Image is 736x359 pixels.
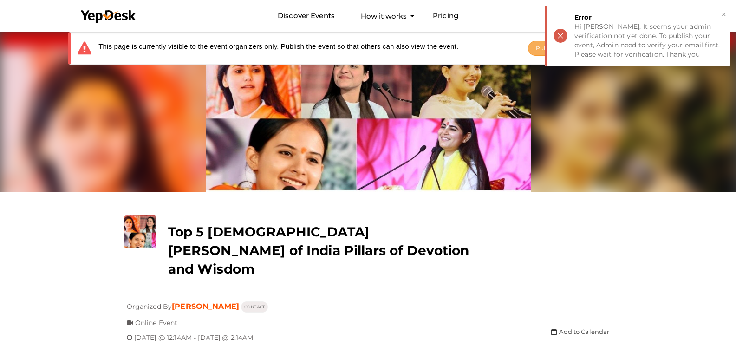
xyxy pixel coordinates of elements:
[168,224,469,277] b: Top 5 [DEMOGRAPHIC_DATA] [PERSON_NAME] of India Pillars of Devotion and Wisdom
[551,328,609,335] a: Add to Calendar
[172,302,239,311] a: [PERSON_NAME]
[528,41,583,56] button: Publish Event
[721,9,727,20] button: ×
[206,30,531,192] img: B3DJVK4Q_normal.jpeg
[241,301,268,313] button: CONTACT
[127,295,172,311] span: Organized By
[574,13,723,22] div: Error
[536,45,575,52] span: Publish Event
[134,326,254,342] span: [DATE] @ 12:14AM - [DATE] @ 2:14AM
[278,7,335,25] a: Discover Events
[78,41,458,55] div: This page is currently visible to the event organizers only. Publish the event so that others can...
[135,312,178,327] span: Online Event
[574,22,723,59] div: Hi [PERSON_NAME], It seems your admin verification not yet done. To publish your event, Admin nee...
[358,7,410,25] button: How it works
[433,7,458,25] a: Pricing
